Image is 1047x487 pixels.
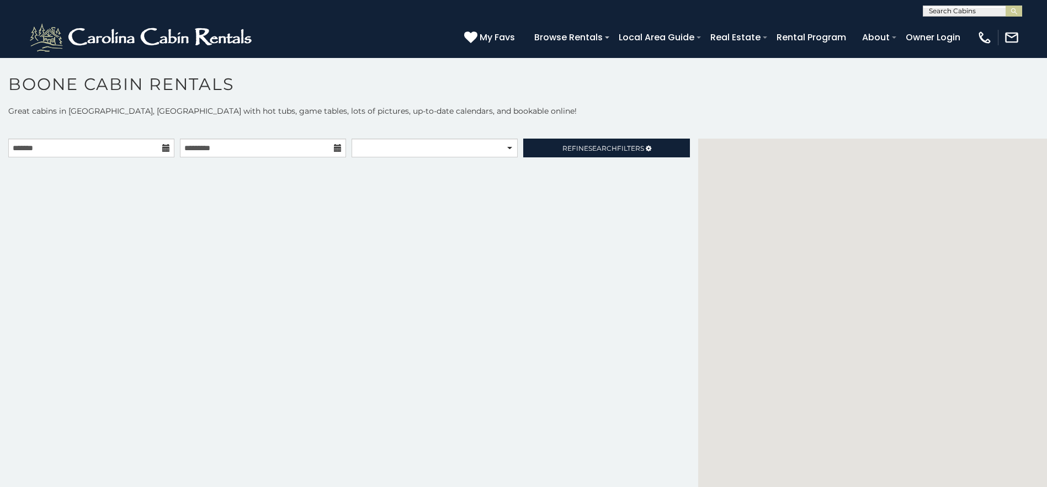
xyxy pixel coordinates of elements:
[857,28,895,47] a: About
[529,28,608,47] a: Browse Rentals
[562,144,644,152] span: Refine Filters
[977,30,992,45] img: phone-regular-white.png
[1004,30,1019,45] img: mail-regular-white.png
[523,139,689,157] a: RefineSearchFilters
[771,28,852,47] a: Rental Program
[588,144,617,152] span: Search
[613,28,700,47] a: Local Area Guide
[900,28,966,47] a: Owner Login
[705,28,766,47] a: Real Estate
[480,30,515,44] span: My Favs
[464,30,518,45] a: My Favs
[28,21,257,54] img: White-1-2.png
